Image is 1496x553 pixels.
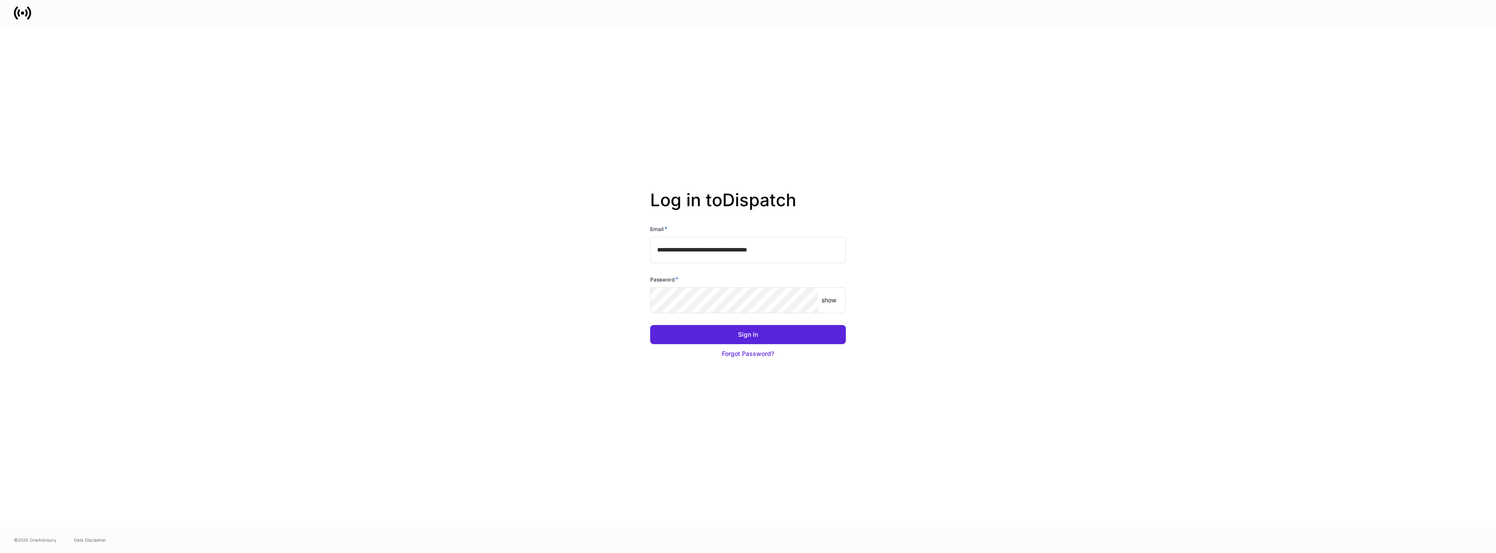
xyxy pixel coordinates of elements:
button: Sign In [650,325,846,344]
button: Forgot Password? [650,344,846,363]
span: © 2025 OneAdvisory [14,536,57,543]
a: Data Disclaimer [74,536,106,543]
div: Sign In [738,330,758,339]
h6: Email [650,225,668,233]
div: Forgot Password? [722,349,774,358]
h6: Password [650,275,678,284]
p: show [821,296,836,305]
h2: Log in to Dispatch [650,190,846,225]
